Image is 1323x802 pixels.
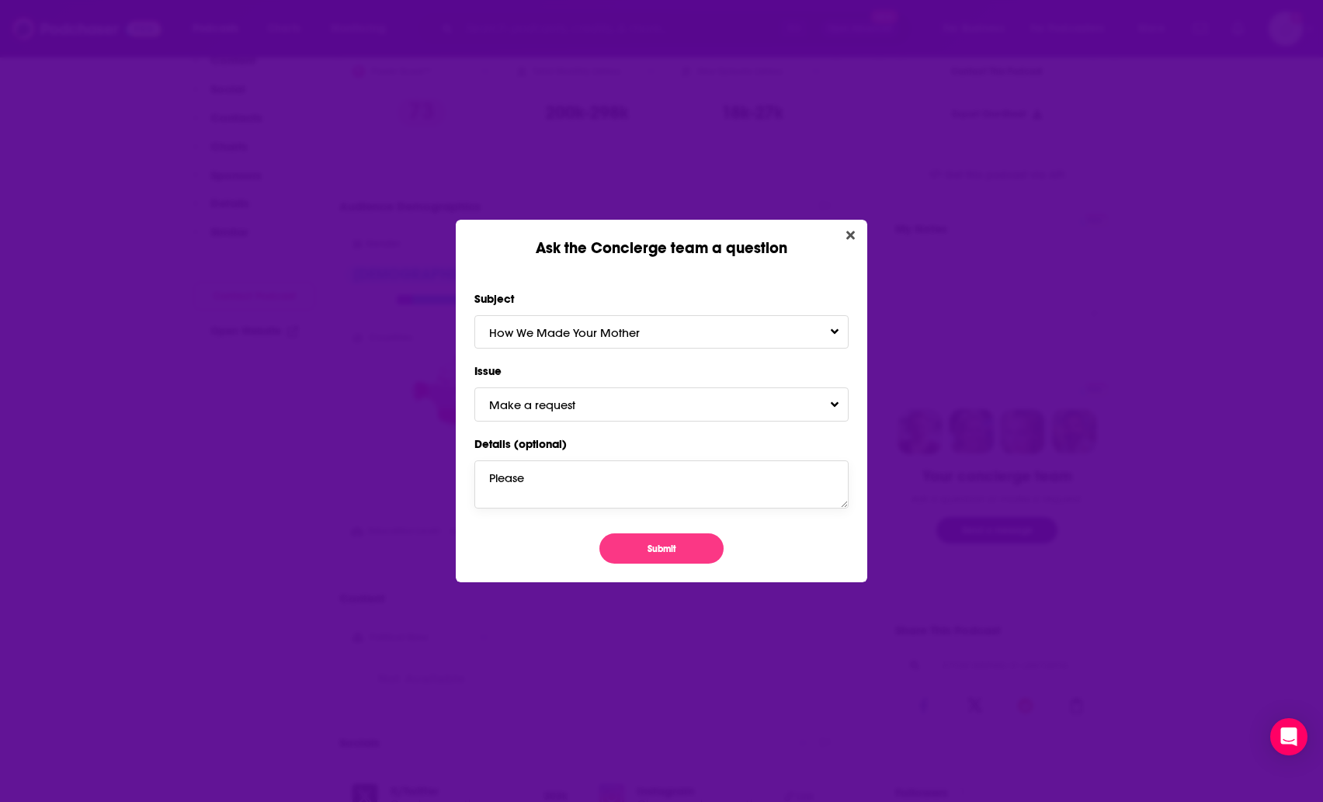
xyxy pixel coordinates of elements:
span: Make a request [489,398,606,412]
label: Subject [474,289,849,309]
button: Submit [599,533,724,564]
button: Close [840,226,861,245]
button: How We Made Your MotherToggle Pronoun Dropdown [474,315,849,349]
div: Open Intercom Messenger [1270,718,1307,755]
button: Make a requestToggle Pronoun Dropdown [474,387,849,421]
label: Issue [474,361,849,381]
label: Details (optional) [474,434,849,454]
div: Ask the Concierge team a question [456,220,867,258]
span: How We Made Your Mother [489,325,671,340]
textarea: Please [474,460,849,509]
